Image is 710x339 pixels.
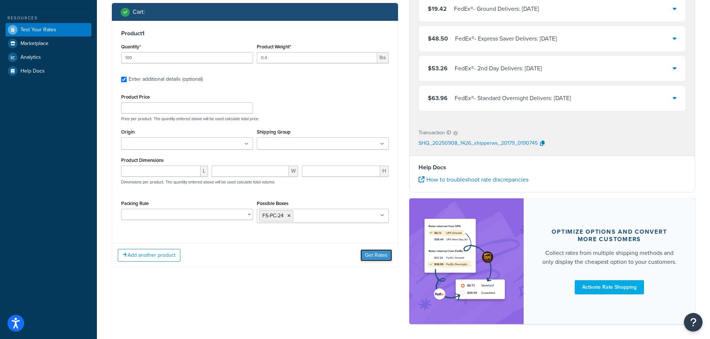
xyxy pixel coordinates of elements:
[121,94,150,100] label: Product Price
[257,201,288,206] label: Possible Boxes
[129,74,203,84] div: Enter additional details (optional)
[455,63,542,74] div: FedEx® - 2nd Day Delivers: [DATE]
[454,4,539,14] div: FedEx® - Ground Delivers: [DATE]
[121,44,141,49] label: Quantity*
[262,212,284,220] span: FS-PC-24
[419,175,528,184] a: How to troubleshoot rate discrepancies
[360,249,392,261] button: Get Rates
[542,249,678,266] div: Collect rates from multiple shipping methods and only display the cheapest option to your customers.
[428,4,447,13] span: $19.42
[419,128,451,138] p: Transaction ID
[121,77,127,82] input: Enter additional details (optional)
[455,93,571,103] div: FedEx® - Standard Overnight Delivers: [DATE]
[289,166,298,177] span: W
[121,129,135,135] label: Origin
[20,27,56,33] span: Test Your Rates
[455,33,557,44] div: FedEx® - Express Saver Delivers: [DATE]
[6,15,91,21] div: Resources
[257,52,377,63] input: 0.00
[201,166,208,177] span: L
[6,23,91,36] a: Test Your Rates
[6,37,91,50] a: Marketplace
[121,201,149,206] label: Packing Rule
[121,52,253,63] input: 0.0
[380,166,389,177] span: H
[133,9,145,15] h2: Cart :
[575,280,644,294] a: Activate Rate Shopping
[420,210,512,313] img: feature-image-rateshop-7084cbbcb2e67ef1d54c2e976f0e592697130d5817b016cf7cc7e13314366067.png
[20,54,41,61] span: Analytics
[121,157,164,163] label: Product Dimensions
[428,64,448,73] span: $53.26
[428,34,448,43] span: $48.50
[121,30,389,37] h3: Product 1
[20,68,45,74] span: Help Docs
[6,64,91,78] a: Help Docs
[419,163,686,172] h4: Help Docs
[428,94,448,102] span: $63.96
[684,313,703,332] button: Open Resource Center
[257,44,291,49] label: Product Weight*
[419,138,538,149] p: SHQ_20250908_1426_shipperws_20179_0190745
[118,249,180,262] button: Add another product
[119,179,275,185] p: Dimensions per product. The quantity entered above will be used calculate total volume.
[119,116,391,121] p: Price per product. The quantity entered above will be used calculate total price.
[377,52,389,63] span: lbs
[257,129,291,135] label: Shipping Group
[6,51,91,64] a: Analytics
[20,41,48,47] span: Marketplace
[542,228,678,243] div: Optimize options and convert more customers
